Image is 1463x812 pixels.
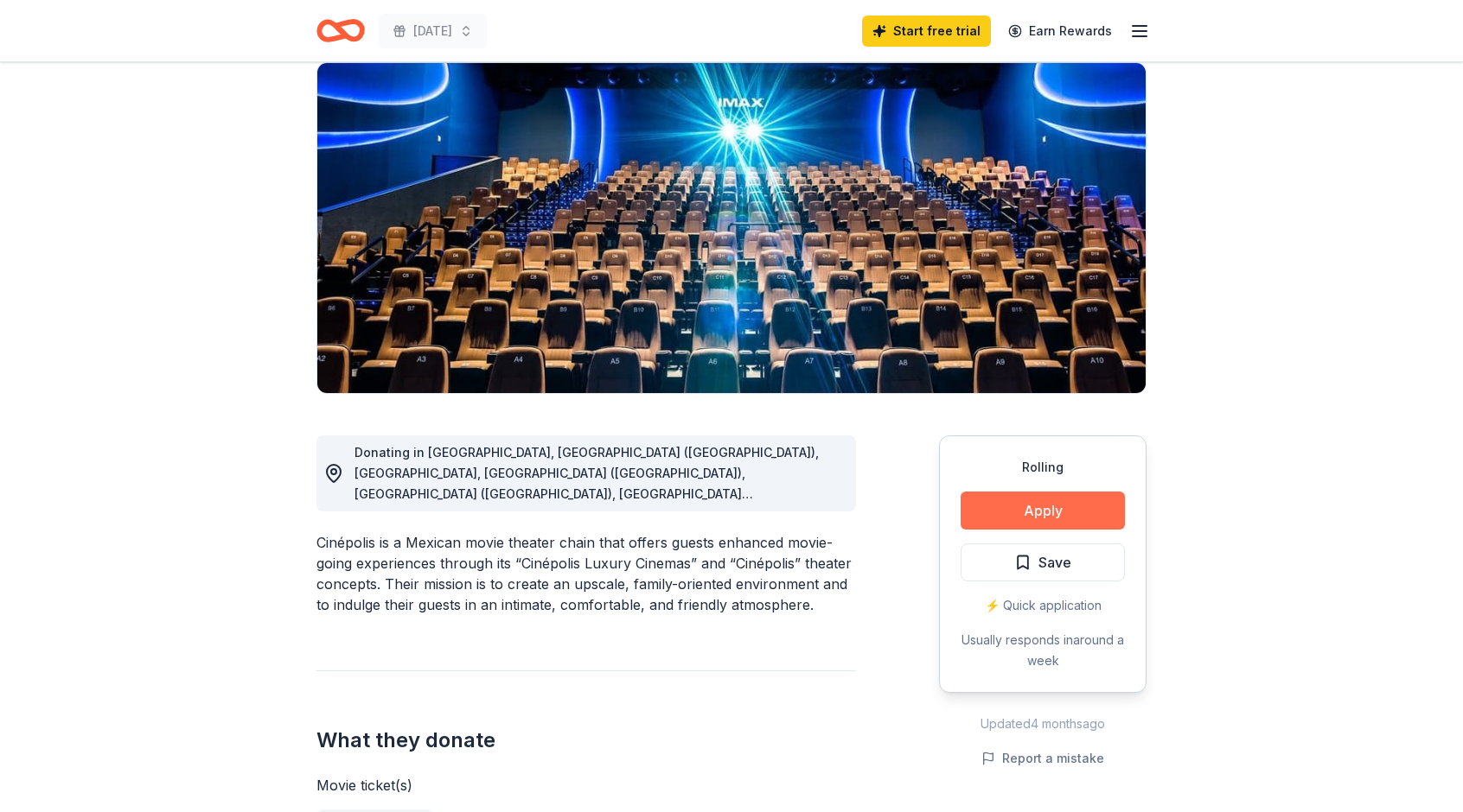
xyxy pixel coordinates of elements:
[413,21,452,41] span: [DATE]
[961,492,1125,530] button: Apply
[981,748,1104,769] button: Report a mistake
[379,14,487,48] button: [DATE]
[316,532,856,615] div: Cinépolis is a Mexican movie theater chain that offers guests enhanced movie-going experiences th...
[961,595,1125,616] div: ⚡️ Quick application
[961,543,1125,581] button: Save
[317,63,1146,393] img: Image for Cinépolis
[316,726,856,754] h2: What they donate
[1038,551,1071,574] span: Save
[961,630,1125,671] div: Usually responds in around a week
[355,445,819,542] span: Donating in [GEOGRAPHIC_DATA], [GEOGRAPHIC_DATA] ([GEOGRAPHIC_DATA]), [GEOGRAPHIC_DATA], [GEOGRAP...
[316,10,365,51] a: Home
[998,16,1122,47] a: Earn Rewards
[316,775,856,796] div: Movie ticket(s)
[961,457,1125,478] div: Rolling
[862,16,991,47] a: Start free trial
[939,714,1147,734] div: Updated 4 months ago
